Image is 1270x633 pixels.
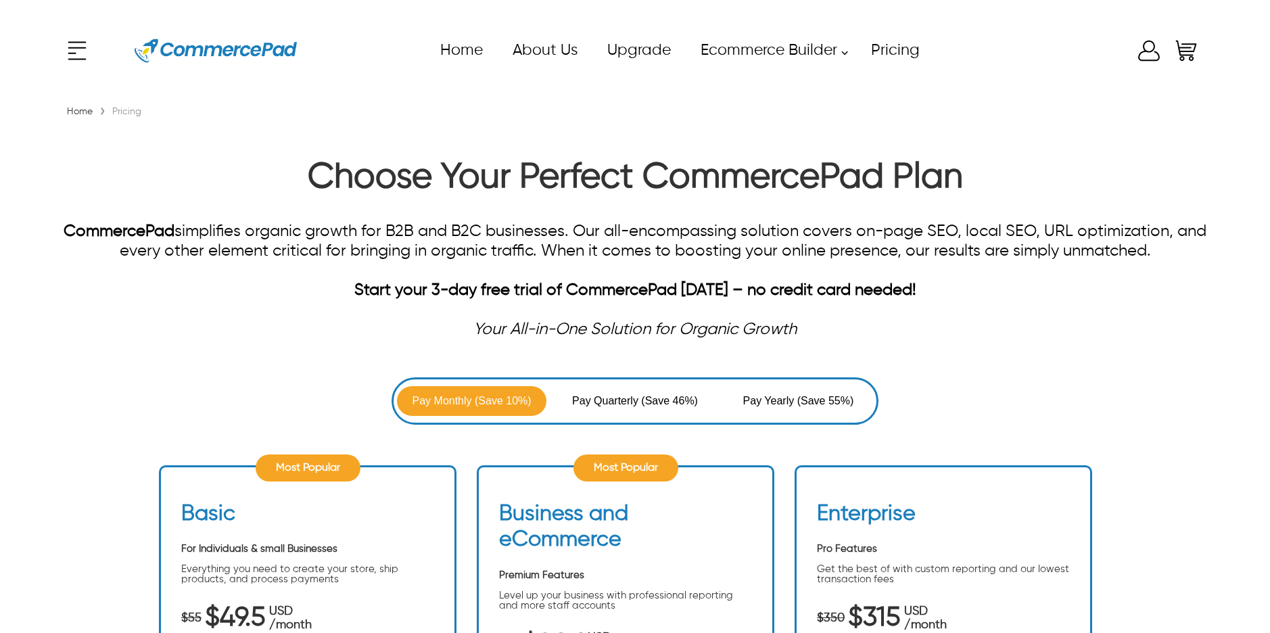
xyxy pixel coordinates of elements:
[855,35,934,66] a: Pricing
[592,35,685,66] a: Upgrade
[724,386,873,416] button: Pay Yearly (Save 55%)
[269,605,312,618] span: USD
[904,605,947,618] span: USD
[135,20,297,81] img: Website Logo for Commerce Pad
[817,501,916,534] h2: Enterprise
[797,393,854,409] span: (Save 55%)
[473,321,797,337] em: Your All-in-One Solution for Organic Growth
[205,611,266,625] span: $49.5
[499,501,752,560] h2: Business and eCommerce
[64,107,96,116] a: Home
[499,590,752,611] p: Level up your business with professional reporting and more staff accounts
[499,570,752,580] p: Premium Features
[269,618,312,632] span: /month
[255,454,360,482] div: Most Popular
[413,393,475,409] span: Pay Monthly
[572,393,641,409] span: Pay Quarterly
[817,611,845,625] span: $350
[573,454,678,482] div: Most Popular
[99,102,105,121] span: ›
[497,35,592,66] a: About Us
[181,501,235,534] h2: Basic
[124,20,307,81] a: Website Logo for Commerce Pad
[848,611,901,625] span: $315
[560,386,709,416] button: Pay Quarterly (Save 46%)
[397,386,546,416] button: Pay Monthly (Save 10%)
[817,544,1070,554] p: Pro Features
[109,105,145,118] div: Pricing
[475,393,532,409] span: (Save 10%)
[181,544,434,554] p: For Individuals & small Businesses
[181,564,434,584] p: Everything you need to create your store, ship products, and process payments
[685,35,855,66] a: Ecommerce Builder
[904,618,947,632] span: /month
[354,282,916,298] strong: Start your 3-day free trial of CommercePad [DATE] – no credit card needed!
[641,393,698,409] span: (Save 46%)
[425,35,497,66] a: Home
[64,222,1206,281] div: simplifies organic growth for B2B and B2C businesses. Our all-encompassing solution covers on-pag...
[743,393,797,409] span: Pay Yearly
[1173,37,1200,64] a: Shopping Cart
[181,611,202,625] span: $55
[64,157,1206,206] h1: Choose Your Perfect CommercePad Plan
[64,223,174,239] a: CommercePad
[817,564,1070,584] p: Get the best of with custom reporting and our lowest transaction fees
